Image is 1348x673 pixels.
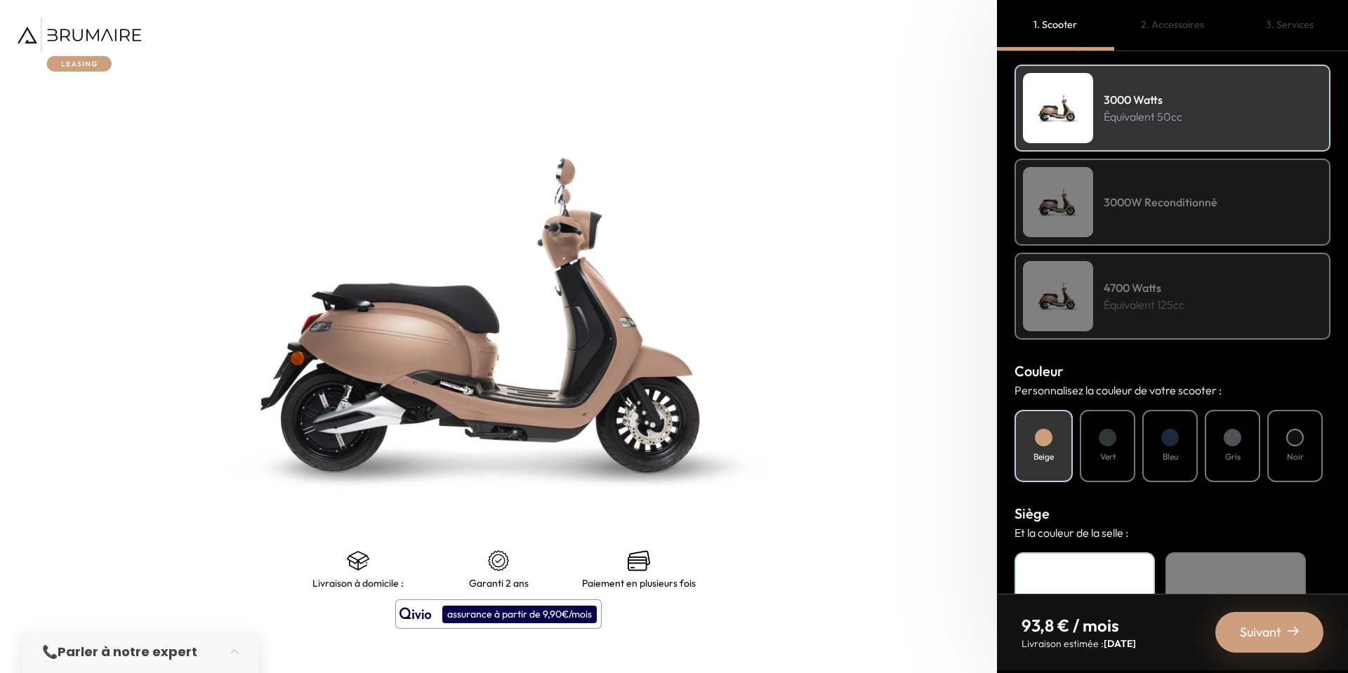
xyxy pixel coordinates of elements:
h4: 3000 Watts [1104,91,1182,108]
h4: Bleu [1163,451,1178,463]
h4: 3000W Reconditionné [1104,194,1217,211]
span: [DATE] [1104,637,1136,650]
h4: Beige [1174,561,1297,579]
p: Livraison estimée : [1022,637,1136,651]
img: logo qivio [399,606,432,622]
img: Scooter Leasing [1023,167,1093,237]
button: assurance à partir de 9,90€/mois [395,599,602,629]
h4: Gris [1225,451,1241,463]
p: Garanti 2 ans [469,578,529,589]
p: Équivalent 125cc [1104,296,1184,313]
img: Scooter Leasing [1023,73,1093,143]
h4: Noir [1287,451,1304,463]
h4: 4700 Watts [1104,279,1184,296]
img: right-arrow-2.png [1288,625,1299,637]
div: assurance à partir de 9,90€/mois [442,606,597,623]
img: credit-cards.png [628,549,650,572]
p: Paiement en plusieurs fois [582,578,696,589]
p: 93,8 € / mois [1022,614,1136,637]
h3: Couleur [1015,361,1330,382]
img: Brumaire Leasing [18,18,141,72]
h4: Beige [1033,451,1054,463]
img: certificat-de-garantie.png [487,549,510,572]
h4: Vert [1100,451,1116,463]
img: Scooter Leasing [1023,261,1093,331]
p: Équivalent 50cc [1104,108,1182,125]
h3: Siège [1015,503,1330,524]
span: Suivant [1240,622,1281,642]
p: Personnalisez la couleur de votre scooter : [1015,382,1330,399]
p: Et la couleur de la selle : [1015,524,1330,541]
img: shipping.png [347,549,369,572]
h4: Noir [1023,561,1147,579]
p: Livraison à domicile : [312,578,404,589]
